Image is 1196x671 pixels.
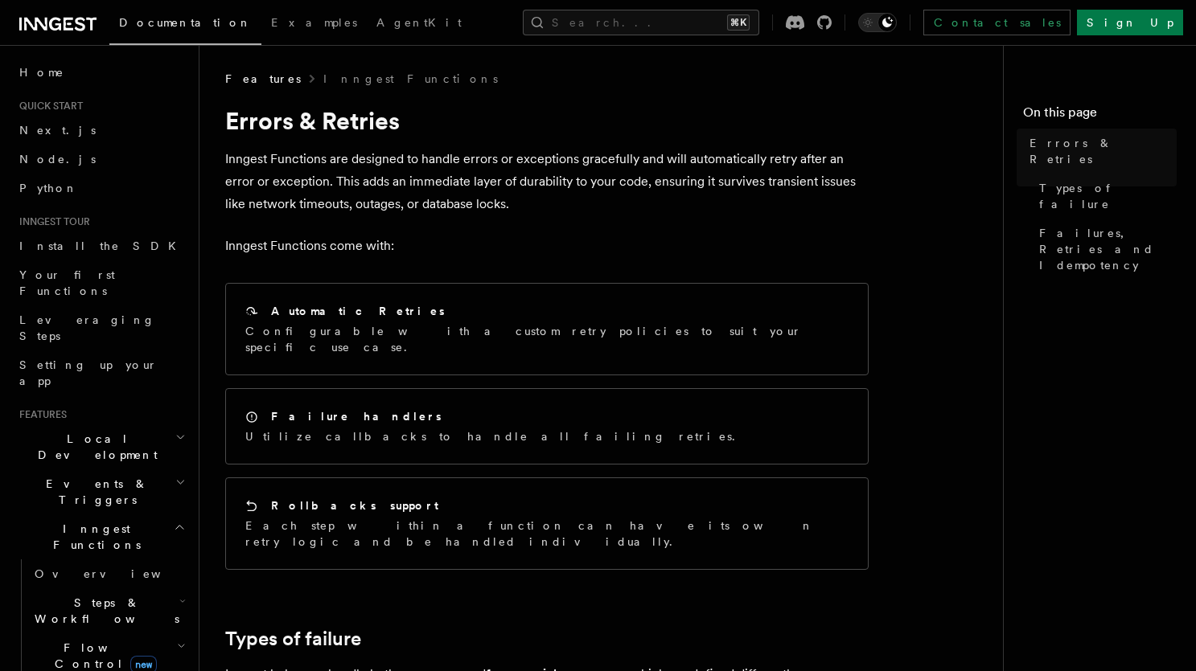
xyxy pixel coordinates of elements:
[35,567,200,580] span: Overview
[523,10,759,35] button: Search...⌘K
[13,350,189,395] a: Setting up your app
[13,305,189,350] a: Leveraging Steps
[119,16,252,29] span: Documentation
[13,100,83,113] span: Quick start
[245,428,745,444] p: Utilize callbacks to handle all failing retries.
[245,518,849,550] p: Each step within a function can have its own retry logic and be handled individually.
[28,588,189,633] button: Steps & Workflows
[13,260,189,305] a: Your first Functions
[225,388,869,464] a: Failure handlersUtilize callbacks to handle all failing retries.
[13,116,189,145] a: Next.js
[13,521,174,553] span: Inngest Functions
[13,424,189,469] button: Local Development
[19,313,155,342] span: Leveraging Steps
[19,64,64,80] span: Home
[13,231,189,260] a: Install the SDK
[13,215,90,228] span: Inngest tour
[923,10,1071,35] a: Contact sales
[271,303,445,319] h2: Automatic Retries
[19,182,78,194] span: Python
[271,497,438,513] h2: Rollbacks support
[1033,174,1177,219] a: Types of failure
[19,124,96,137] span: Next.js
[13,58,189,87] a: Home
[1039,180,1177,212] span: Types of failure
[19,268,115,297] span: Your first Functions
[19,153,96,166] span: Node.js
[225,477,869,570] a: Rollbacks supportEach step within a function can have its own retry logic and be handled individu...
[1077,10,1183,35] a: Sign Up
[28,595,179,627] span: Steps & Workflows
[13,145,189,174] a: Node.js
[225,235,869,257] p: Inngest Functions come with:
[1030,135,1177,167] span: Errors & Retries
[13,514,189,559] button: Inngest Functions
[376,16,462,29] span: AgentKit
[1039,225,1177,273] span: Failures, Retries and Idempotency
[225,628,361,650] a: Types of failure
[13,476,175,508] span: Events & Triggers
[225,71,301,87] span: Features
[858,13,897,32] button: Toggle dark mode
[727,14,750,31] kbd: ⌘K
[271,408,442,424] h2: Failure handlers
[271,16,357,29] span: Examples
[109,5,261,45] a: Documentation
[225,283,869,375] a: Automatic RetriesConfigurable with a custom retry policies to suit your specific use case.
[19,358,158,387] span: Setting up your app
[13,431,175,463] span: Local Development
[1033,219,1177,280] a: Failures, Retries and Idempotency
[225,106,869,135] h1: Errors & Retries
[13,174,189,203] a: Python
[28,559,189,588] a: Overview
[225,148,869,215] p: Inngest Functions are designed to handle errors or exceptions gracefully and will automatically r...
[261,5,367,43] a: Examples
[19,239,186,252] span: Install the SDK
[367,5,471,43] a: AgentKit
[13,469,189,514] button: Events & Triggers
[245,323,849,355] p: Configurable with a custom retry policies to suit your specific use case.
[1023,129,1177,174] a: Errors & Retries
[323,71,498,87] a: Inngest Functions
[13,408,67,421] span: Features
[1023,103,1177,129] h4: On this page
